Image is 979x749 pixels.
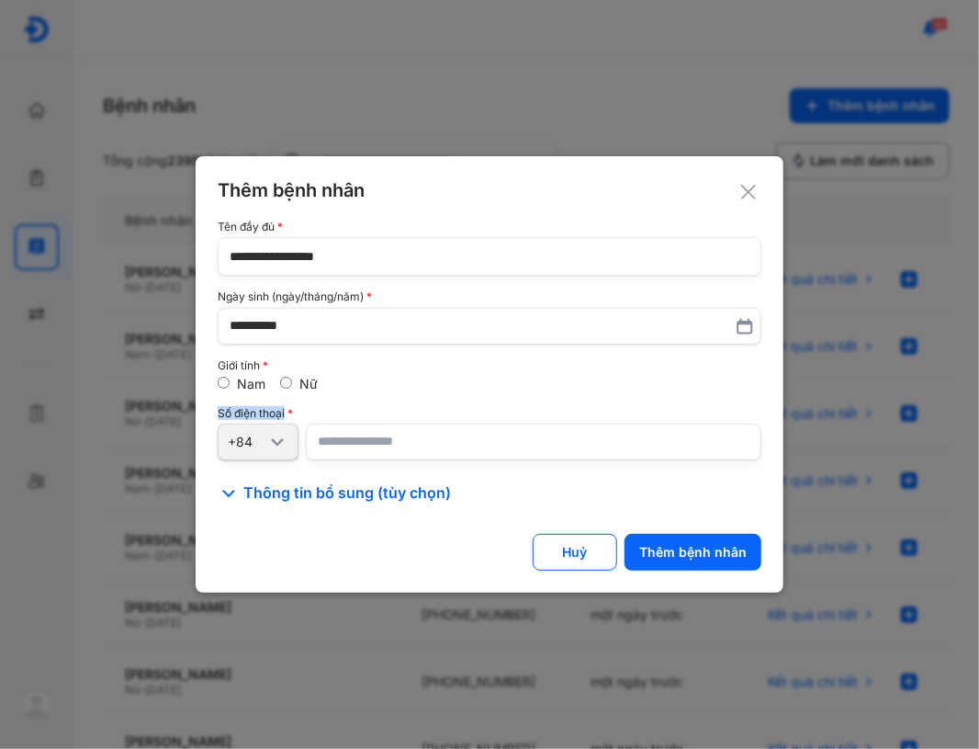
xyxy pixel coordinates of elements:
div: Thêm bệnh nhân [218,178,761,202]
button: Thêm bệnh nhân [625,534,761,571]
div: +84 [228,434,266,450]
div: Thêm bệnh nhân [639,544,747,561]
button: Huỷ [533,534,617,571]
div: Ngày sinh (ngày/tháng/năm) [218,290,761,303]
span: Thông tin bổ sung (tùy chọn) [243,482,451,505]
label: Nữ [299,376,318,392]
div: Giới tính [218,359,761,372]
div: Số điện thoại [218,407,761,420]
div: Tên đầy đủ [218,221,761,233]
label: Nam [237,376,265,392]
